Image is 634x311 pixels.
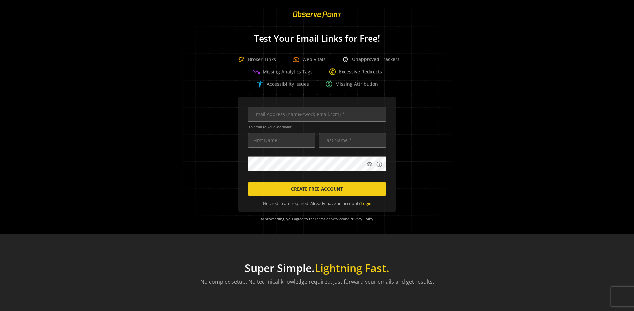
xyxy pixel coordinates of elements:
div: Accessibility Issues [256,80,309,88]
span: change_circle [329,68,336,76]
span: accessibility [256,80,264,88]
input: Last Name * [319,133,386,148]
button: CREATE FREE ACCOUNT [248,182,386,196]
span: speed [292,56,300,63]
div: Broken Links [235,53,276,66]
span: bug_report [341,56,349,63]
img: Broken Link [235,53,248,66]
div: Excessive Redirects [329,68,382,76]
input: Email Address (name@work-email.com) * [248,107,386,122]
mat-icon: info [376,161,383,168]
h1: Test Your Email Links for Free! [172,34,462,43]
a: Terms of Service [315,216,343,221]
input: First Name * [248,133,315,148]
a: ObservePoint Homepage [289,15,346,21]
span: paid [325,80,333,88]
mat-icon: visibility [366,161,373,168]
div: Missing Analytics Tags [252,68,313,76]
a: Privacy Policy [350,216,373,221]
span: CREATE FREE ACCOUNT [291,183,343,195]
span: This will be your Username [249,124,386,129]
div: By proceeding, you agree to the and . [246,212,388,226]
a: Login [361,200,371,206]
h1: Super Simple. [200,262,434,274]
span: Lightning Fast. [315,261,389,275]
div: Unapproved Trackers [341,56,400,63]
span: trending_down [252,68,260,76]
div: No credit card required. Already have an account? [248,200,386,207]
p: No complex setup. No technical knowledge required. Just forward your emails and get results. [200,278,434,286]
div: Web Vitals [292,56,326,63]
div: Missing Attribution [325,80,378,88]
